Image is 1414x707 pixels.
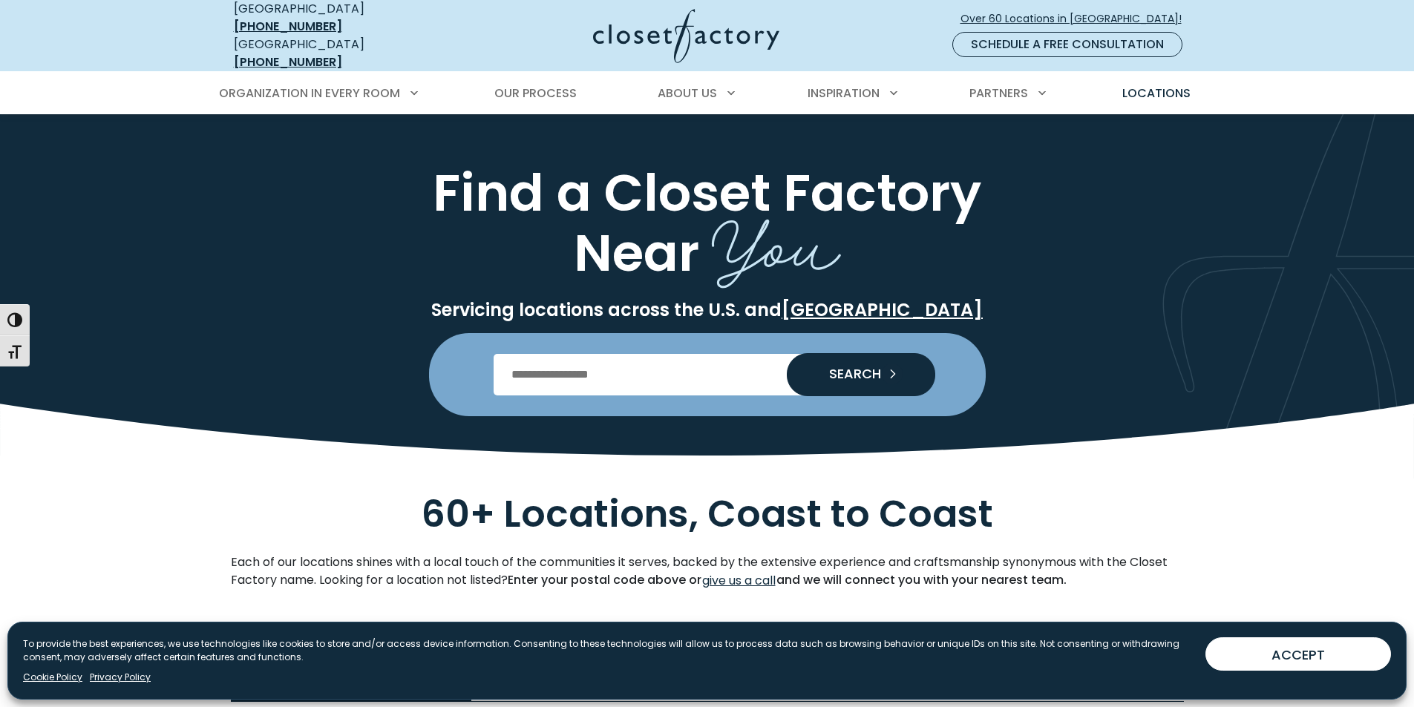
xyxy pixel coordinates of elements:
a: Cookie Policy [23,671,82,684]
span: Organization in Every Room [219,85,400,102]
input: Enter Postal Code [494,354,920,395]
div: [GEOGRAPHIC_DATA] [234,36,449,71]
p: Each of our locations shines with a local touch of the communities it serves, backed by the exten... [231,553,1184,591]
span: Locations [1122,85,1191,102]
button: Search our Nationwide Locations [787,353,935,396]
p: To provide the best experiences, we use technologies like cookies to store and/or access device i... [23,637,1194,664]
span: About Us [658,85,717,102]
span: Our Process [494,85,577,102]
a: [PHONE_NUMBER] [234,53,342,70]
span: Partners [969,85,1028,102]
nav: Primary Menu [209,73,1206,114]
span: Over 60 Locations in [GEOGRAPHIC_DATA]! [960,11,1194,27]
a: [GEOGRAPHIC_DATA] [782,297,983,322]
a: Over 60 Locations in [GEOGRAPHIC_DATA]! [960,6,1194,32]
a: Privacy Policy [90,671,151,684]
img: Closet Factory Logo [593,9,779,63]
span: Find a Closet Factory [433,157,981,228]
p: Servicing locations across the U.S. and [231,299,1184,321]
span: SEARCH [817,367,881,381]
span: Inspiration [808,85,880,102]
span: Near [574,217,699,289]
a: give us a call [701,571,776,591]
span: You [712,185,841,295]
strong: Enter your postal code above or and we will connect you with your nearest team. [508,571,1067,588]
a: [PHONE_NUMBER] [234,18,342,35]
button: ACCEPT [1205,637,1391,671]
span: 60+ Locations, Coast to Coast [422,487,993,540]
a: Schedule a Free Consultation [952,32,1182,57]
